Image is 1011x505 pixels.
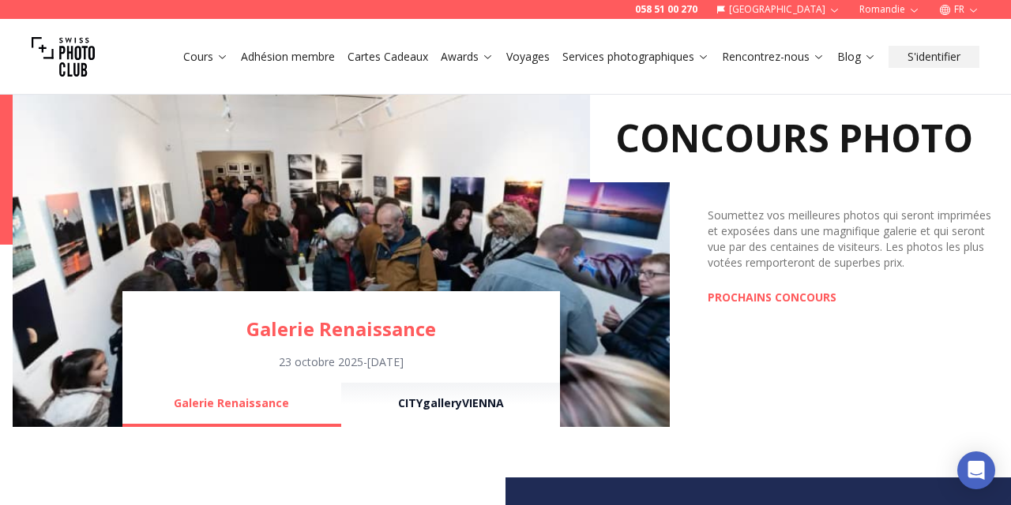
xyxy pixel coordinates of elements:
h2: CONCOURS PHOTO [590,94,998,182]
a: Voyages [506,49,550,65]
a: Cours [183,49,228,65]
button: Adhésion membre [235,46,341,68]
button: Awards [434,46,500,68]
button: Voyages [500,46,556,68]
a: Services photographiques [562,49,709,65]
a: Cartes Cadeaux [348,49,428,65]
img: Learn Photography [13,62,670,427]
img: Swiss photo club [32,25,95,88]
div: Open Intercom Messenger [957,451,995,489]
a: PROCHAINS CONCOURS [708,290,836,305]
div: Soumettez vos meilleures photos qui seront imprimées et exposées dans une magnifique galerie et q... [708,208,998,271]
a: Rencontrez-nous [722,49,825,65]
a: Galerie Renaissance [122,316,561,342]
button: Cours [177,46,235,68]
a: 058 51 00 270 [635,3,697,16]
button: Services photographiques [556,46,716,68]
a: Blog [837,49,876,65]
button: S'identifier [889,46,979,68]
button: Cartes Cadeaux [341,46,434,68]
a: Adhésion membre [241,49,335,65]
button: CITYgalleryVIENNA [341,383,560,427]
button: Galerie Renaissance [122,383,341,427]
button: Rencontrez-nous [716,46,831,68]
button: Blog [831,46,882,68]
div: 23 octobre 2025 - [DATE] [122,354,561,370]
a: Awards [441,49,494,65]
